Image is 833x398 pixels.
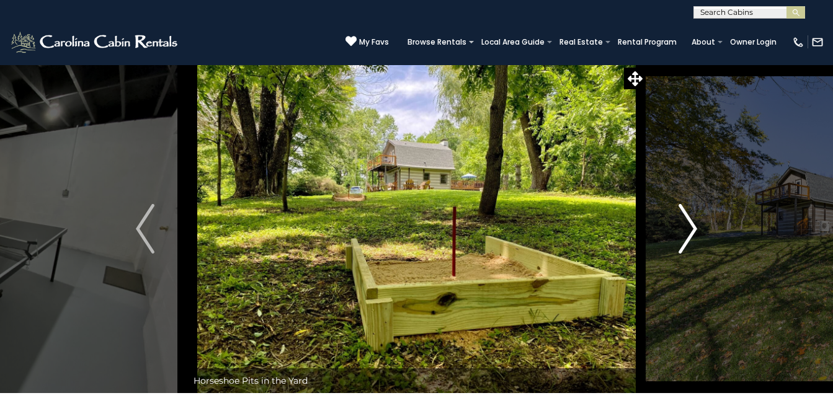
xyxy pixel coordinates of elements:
a: Rental Program [612,33,683,51]
button: Next [646,64,730,393]
a: Browse Rentals [401,33,473,51]
a: My Favs [345,35,389,48]
a: Local Area Guide [475,33,551,51]
div: Horseshoe Pits in the Yard [187,368,646,393]
img: arrow [679,204,697,254]
a: Owner Login [724,33,783,51]
a: About [685,33,721,51]
a: Real Estate [553,33,609,51]
img: phone-regular-white.png [792,36,804,48]
span: My Favs [359,37,389,48]
img: arrow [136,204,154,254]
img: White-1-2.png [9,30,181,55]
button: Previous [103,64,187,393]
img: mail-regular-white.png [811,36,824,48]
